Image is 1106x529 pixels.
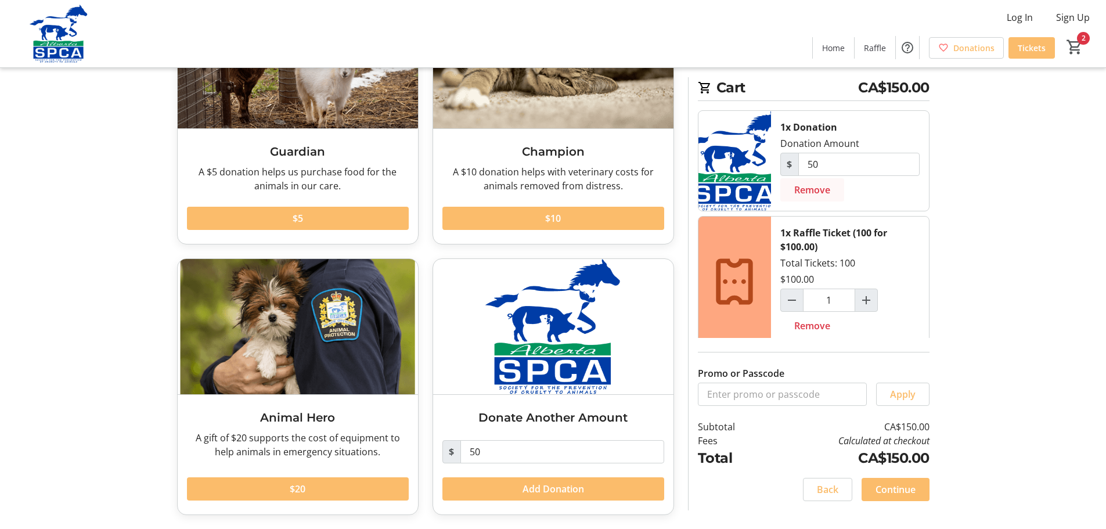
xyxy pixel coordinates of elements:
[545,211,561,225] span: $10
[1064,37,1085,57] button: Cart
[780,120,837,134] div: 1x Donation
[864,42,886,54] span: Raffle
[698,77,930,101] h2: Cart
[780,153,799,176] span: $
[765,420,929,434] td: CA$150.00
[794,183,830,197] span: Remove
[781,289,803,311] button: Decrement by one
[523,482,584,496] span: Add Donation
[290,482,305,496] span: $20
[803,478,852,501] button: Back
[813,37,854,59] a: Home
[890,387,916,401] span: Apply
[187,165,409,193] div: A $5 donation helps us purchase food for the animals in our care.
[953,42,995,54] span: Donations
[803,289,855,312] input: Raffle Ticket (100 for $100.00) Quantity
[771,217,929,347] div: Total Tickets: 100
[698,383,867,406] input: Enter promo or passcode
[855,37,895,59] a: Raffle
[178,259,418,394] img: Animal Hero
[765,434,929,448] td: Calculated at checkout
[862,478,930,501] button: Continue
[187,431,409,459] div: A gift of $20 supports the cost of equipment to help animals in emergency situations.
[442,440,461,463] span: $
[442,207,664,230] button: $10
[876,383,930,406] button: Apply
[765,448,929,469] td: CA$150.00
[698,420,765,434] td: Subtotal
[1056,10,1090,24] span: Sign Up
[822,42,845,54] span: Home
[698,448,765,469] td: Total
[187,207,409,230] button: $5
[442,477,664,501] button: Add Donation
[7,5,110,63] img: Alberta SPCA's Logo
[187,409,409,426] h3: Animal Hero
[780,178,844,201] button: Remove
[780,136,859,150] div: Donation Amount
[1047,8,1099,27] button: Sign Up
[896,36,919,59] button: Help
[817,483,838,496] span: Back
[876,483,916,496] span: Continue
[858,77,930,98] span: CA$150.00
[1008,37,1055,59] a: Tickets
[442,409,664,426] h3: Donate Another Amount
[187,477,409,501] button: $20
[442,165,664,193] div: A $10 donation helps with veterinary costs for animals removed from distress.
[780,314,844,337] button: Remove
[187,143,409,160] h3: Guardian
[997,8,1042,27] button: Log In
[698,434,765,448] td: Fees
[794,319,830,333] span: Remove
[698,111,771,211] img: Donation
[698,366,784,380] label: Promo or Passcode
[433,259,673,394] img: Donate Another Amount
[929,37,1004,59] a: Donations
[780,226,920,254] div: 1x Raffle Ticket (100 for $100.00)
[1007,10,1033,24] span: Log In
[855,289,877,311] button: Increment by one
[780,272,814,286] div: $100.00
[293,211,303,225] span: $5
[442,143,664,160] h3: Champion
[460,440,664,463] input: Donation Amount
[1018,42,1046,54] span: Tickets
